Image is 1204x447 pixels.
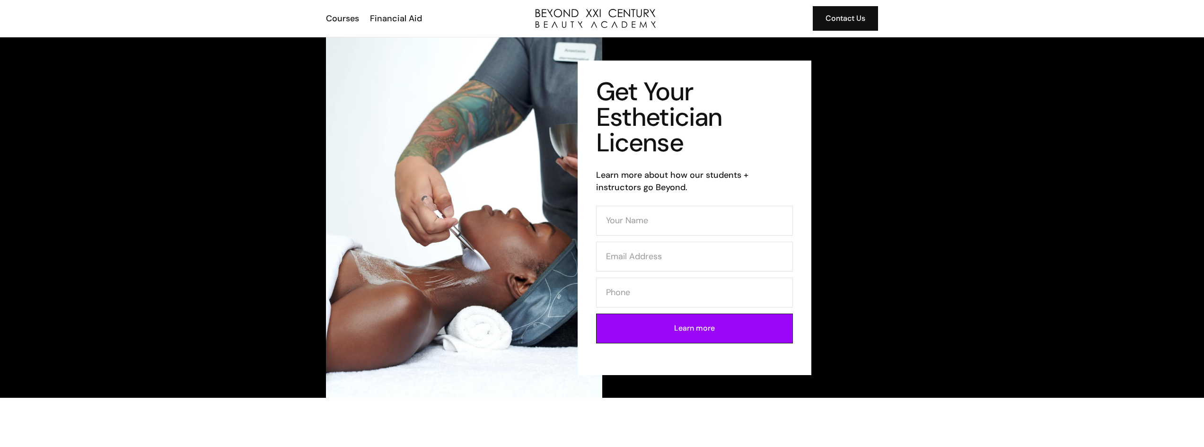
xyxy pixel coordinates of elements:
a: Financial Aid [364,12,427,25]
div: Courses [326,12,359,25]
input: Phone [596,278,793,307]
div: Financial Aid [370,12,422,25]
input: Your Name [596,206,793,236]
img: beyond logo [536,9,656,28]
div: Contact Us [826,12,865,25]
img: esthetician facial application [326,37,602,398]
form: Contact Form (Esthi) [596,206,793,350]
a: Courses [320,12,364,25]
a: Contact Us [813,6,878,31]
h1: Get Your Esthetician License [596,79,793,156]
input: Learn more [596,314,793,343]
h6: Learn more about how our students + instructors go Beyond. [596,169,793,193]
input: Email Address [596,242,793,272]
a: home [536,9,656,28]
